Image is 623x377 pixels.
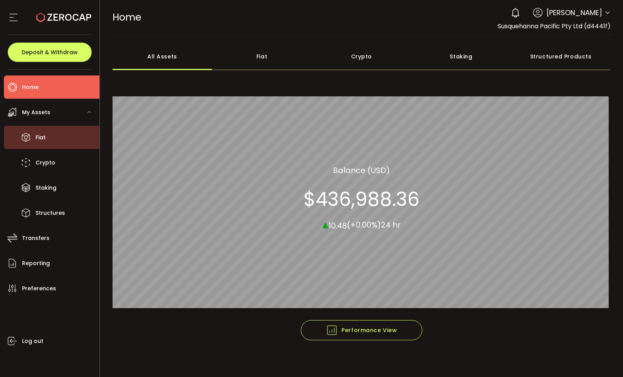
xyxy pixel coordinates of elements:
[381,219,401,230] span: 24 hr
[546,7,602,18] span: [PERSON_NAME]
[326,324,397,336] span: Performance View
[304,187,420,211] section: $436,988.36
[411,43,511,70] div: Staking
[22,50,78,55] span: Deposit & Withdraw
[323,216,328,232] span: ▴
[333,164,390,176] section: Balance (USD)
[301,320,422,340] button: Performance View
[36,132,46,143] span: Fiat
[347,219,381,230] span: (+0.00%)
[22,283,56,294] span: Preferences
[113,10,141,24] span: Home
[511,43,611,70] div: Structured Products
[22,107,50,118] span: My Assets
[22,258,50,269] span: Reporting
[8,43,92,62] button: Deposit & Withdraw
[328,220,347,231] span: 10.48
[498,22,611,31] span: Susquehanna Pacific Pty Ltd (d4441f)
[312,43,411,70] div: Crypto
[36,157,55,168] span: Crypto
[22,82,39,93] span: Home
[22,336,43,347] span: Log out
[36,182,56,194] span: Staking
[212,43,312,70] div: Fiat
[36,207,65,219] span: Structures
[113,43,212,70] div: All Assets
[584,340,623,377] iframe: Chat Widget
[22,233,49,244] span: Transfers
